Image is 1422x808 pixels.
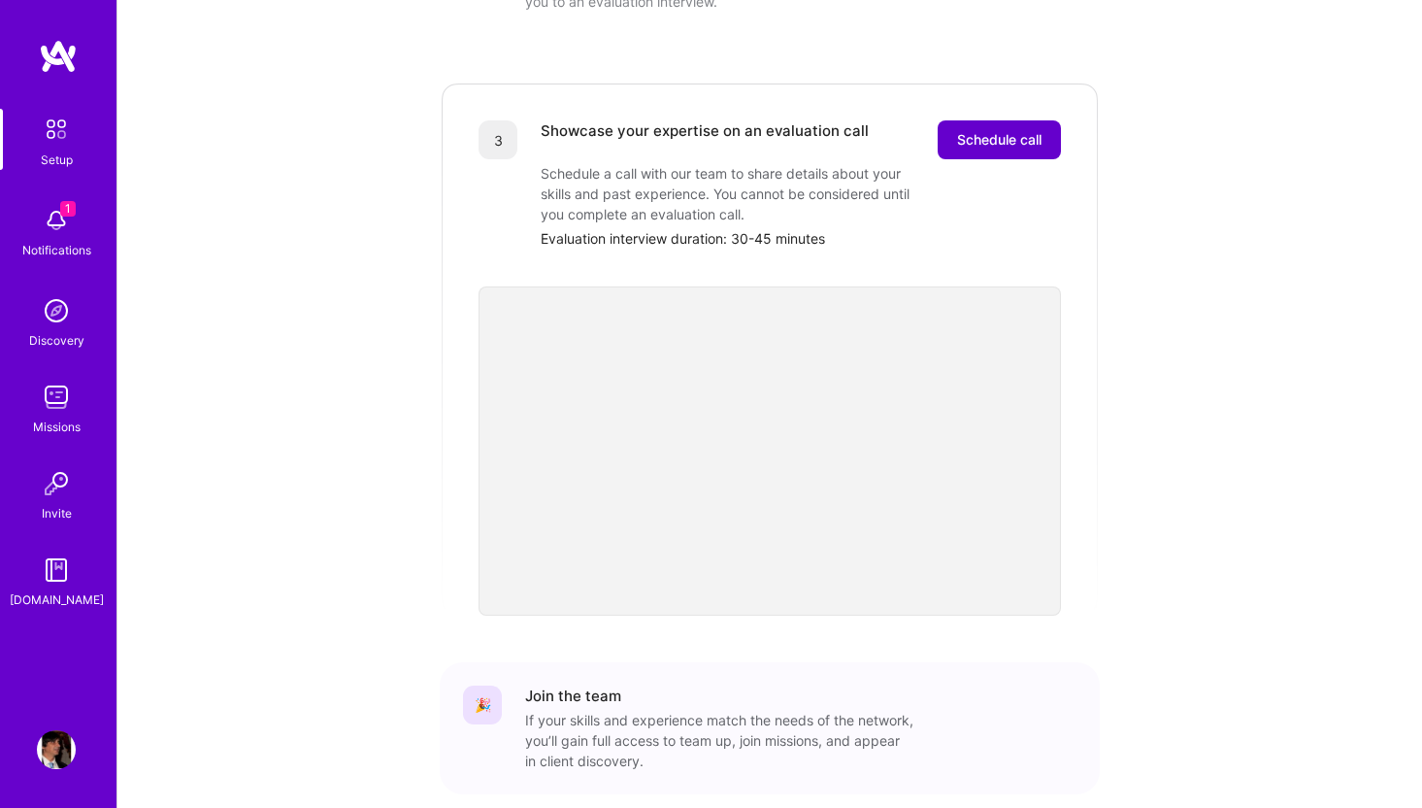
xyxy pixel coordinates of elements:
[541,228,1061,249] div: Evaluation interview duration: 30-45 minutes
[22,240,91,260] div: Notifications
[33,417,81,437] div: Missions
[37,464,76,503] img: Invite
[32,730,81,769] a: User Avatar
[42,503,72,523] div: Invite
[37,291,76,330] img: discovery
[957,130,1042,150] span: Schedule call
[37,201,76,240] img: bell
[525,686,621,706] div: Join the team
[525,710,913,771] div: If your skills and experience match the needs of the network, you’ll gain full access to team up,...
[36,109,77,150] img: setup
[541,120,869,159] div: Showcase your expertise on an evaluation call
[463,686,502,724] div: 🎉
[60,201,76,217] span: 1
[41,150,73,170] div: Setup
[10,589,104,610] div: [DOMAIN_NAME]
[479,286,1061,616] iframe: video
[37,730,76,769] img: User Avatar
[29,330,84,351] div: Discovery
[479,120,517,159] div: 3
[39,39,78,74] img: logo
[938,120,1061,159] button: Schedule call
[541,163,929,224] div: Schedule a call with our team to share details about your skills and past experience. You cannot ...
[37,378,76,417] img: teamwork
[37,551,76,589] img: guide book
